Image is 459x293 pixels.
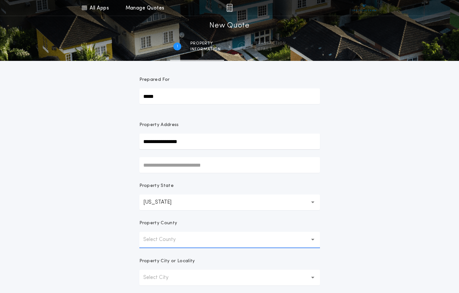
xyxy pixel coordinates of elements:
p: [US_STATE] [143,198,182,206]
p: Property County [139,220,177,227]
button: Select City [139,270,320,285]
p: Prepared For [139,77,170,83]
img: vs-icon [352,5,376,11]
span: Property [190,41,221,46]
input: Prepared For [139,88,320,104]
img: img [226,4,233,12]
h1: New Quote [209,21,249,31]
p: Property State [139,183,174,189]
p: Select County [143,236,186,244]
span: details [255,47,286,52]
button: [US_STATE] [139,194,320,210]
p: Select City [143,274,179,282]
span: Transaction [255,41,286,46]
h2: 2 [240,44,243,49]
span: information [190,47,221,52]
p: Property Address [139,122,320,128]
h2: 1 [177,44,178,49]
button: Select County [139,232,320,247]
p: Property City or Locality [139,258,195,265]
